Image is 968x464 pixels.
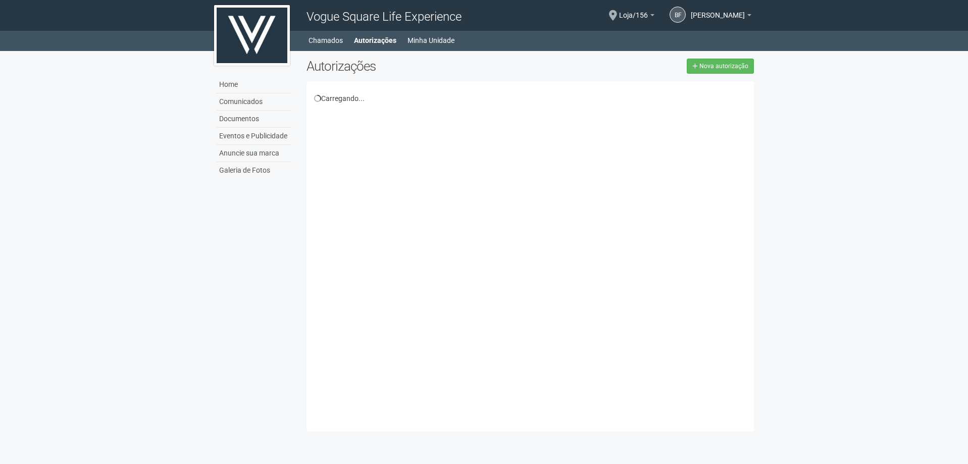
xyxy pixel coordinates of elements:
[307,59,523,74] h2: Autorizações
[217,76,291,93] a: Home
[217,93,291,111] a: Comunicados
[619,13,654,21] a: Loja/156
[217,128,291,145] a: Eventos e Publicidade
[691,13,751,21] a: [PERSON_NAME]
[691,2,745,19] span: Bianca Fragoso Kraemer Moraes da Silva
[314,94,747,103] div: Carregando...
[217,162,291,179] a: Galeria de Fotos
[407,33,454,47] a: Minha Unidade
[217,145,291,162] a: Anuncie sua marca
[309,33,343,47] a: Chamados
[214,5,290,66] img: logo.jpg
[354,33,396,47] a: Autorizações
[307,10,462,24] span: Vogue Square Life Experience
[217,111,291,128] a: Documentos
[670,7,686,23] a: BF
[699,63,748,70] span: Nova autorização
[687,59,754,74] a: Nova autorização
[619,2,648,19] span: Loja/156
